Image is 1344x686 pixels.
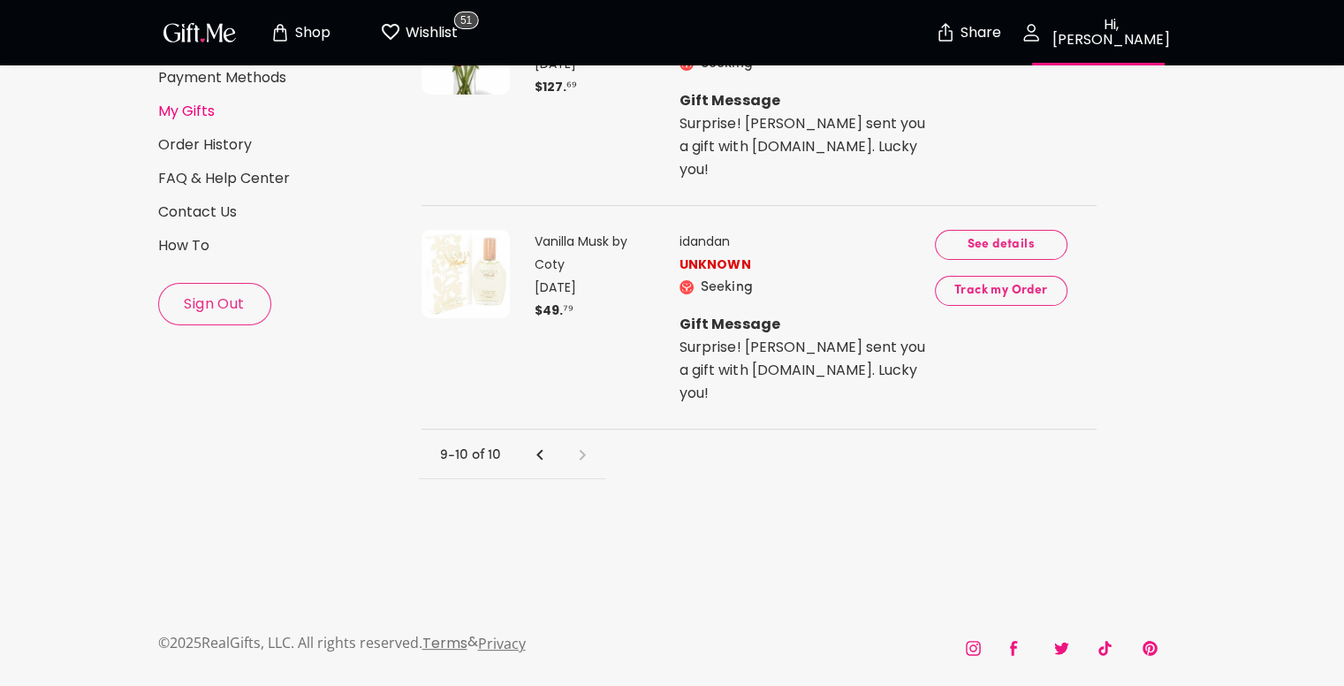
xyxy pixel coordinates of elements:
[158,22,241,43] button: GiftMe Logo
[158,631,422,654] p: © 2025 RealGifts, LLC. All rights reserved.
[252,4,349,61] button: Store page
[563,301,573,319] span: ⁷⁹
[159,294,270,314] span: Sign Out
[535,276,652,299] p: [DATE]
[956,26,1001,41] p: Share
[935,276,1067,306] button: Track my Order
[535,230,652,276] p: Vanilla Musk by Coty
[519,434,561,476] button: Previous page
[158,236,405,255] a: How To
[401,21,458,44] p: Wishlist
[1010,4,1187,61] button: Hi, [PERSON_NAME]
[535,75,652,98] p: $ 127 .
[680,230,930,253] p: idandan
[158,102,405,121] a: My Gifts
[701,276,752,299] p: Seeking
[478,634,526,653] a: Privacy
[158,202,405,222] a: Contact Us
[680,313,930,336] p: Gift Message
[680,336,930,405] p: Surprise! [PERSON_NAME] sent you a gift with [DOMAIN_NAME]. Lucky you!
[680,112,930,181] p: Surprise! [PERSON_NAME] sent you a gift with [DOMAIN_NAME]. Lucky you!
[454,11,478,29] span: 51
[949,235,1053,255] span: See details
[370,4,467,61] button: Wishlist page
[935,22,956,43] img: secure
[291,26,330,41] p: Shop
[680,253,930,276] p: UNKNOWN
[680,89,930,112] p: Gift Message
[535,299,652,322] p: $ 49 .
[158,283,271,325] button: Sign Out
[467,632,478,669] p: &
[160,19,239,45] img: GiftMe Logo
[440,444,501,467] p: 9-10 of 10
[935,230,1067,260] button: See details
[421,230,510,318] img: Vanilla Musk by Coty
[566,78,577,95] span: ⁶⁹
[949,281,1053,301] span: Track my Order
[158,135,405,155] a: Order History
[422,633,467,653] a: Terms
[158,68,405,88] a: Payment Methods
[935,273,1067,290] a: Track my Order
[158,169,405,188] a: FAQ & Help Center
[938,2,999,64] button: Share
[1042,18,1176,48] p: Hi, [PERSON_NAME]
